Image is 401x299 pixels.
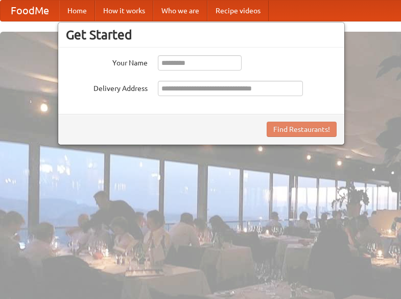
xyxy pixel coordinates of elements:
[66,55,148,68] label: Your Name
[95,1,153,21] a: How it works
[59,1,95,21] a: Home
[66,27,337,42] h3: Get Started
[66,81,148,94] label: Delivery Address
[1,1,59,21] a: FoodMe
[207,1,269,21] a: Recipe videos
[153,1,207,21] a: Who we are
[267,122,337,137] button: Find Restaurants!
